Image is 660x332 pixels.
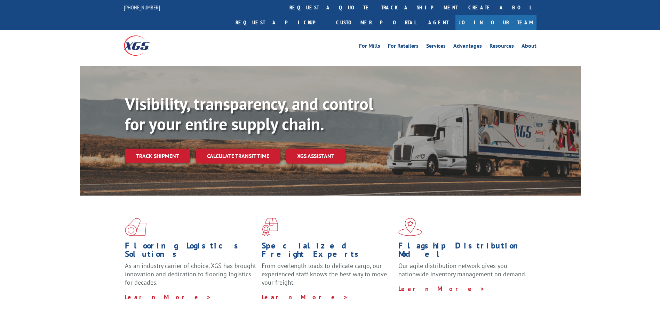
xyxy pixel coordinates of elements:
a: Calculate transit time [196,149,280,164]
h1: Flagship Distribution Model [398,242,530,262]
span: Our agile distribution network gives you nationwide inventory management on demand. [398,262,526,278]
p: From overlength loads to delicate cargo, our experienced staff knows the best way to move your fr... [262,262,393,293]
a: XGS ASSISTANT [286,149,345,164]
a: Learn More > [125,293,212,301]
a: For Mills [359,43,380,51]
img: xgs-icon-total-supply-chain-intelligence-red [125,218,146,236]
a: Join Our Team [455,15,536,30]
a: Services [426,43,446,51]
h1: Specialized Freight Experts [262,242,393,262]
span: As an industry carrier of choice, XGS has brought innovation and dedication to flooring logistics... [125,262,256,286]
a: [PHONE_NUMBER] [124,4,160,11]
a: Resources [490,43,514,51]
h1: Flooring Logistics Solutions [125,242,256,262]
b: Visibility, transparency, and control for your entire supply chain. [125,93,373,135]
a: Request a pickup [230,15,331,30]
a: Customer Portal [331,15,421,30]
a: Learn More > [398,285,485,293]
img: xgs-icon-focused-on-flooring-red [262,218,278,236]
img: xgs-icon-flagship-distribution-model-red [398,218,422,236]
a: Agent [421,15,455,30]
a: Track shipment [125,149,190,163]
a: About [522,43,536,51]
a: Learn More > [262,293,348,301]
a: Advantages [453,43,482,51]
a: For Retailers [388,43,419,51]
